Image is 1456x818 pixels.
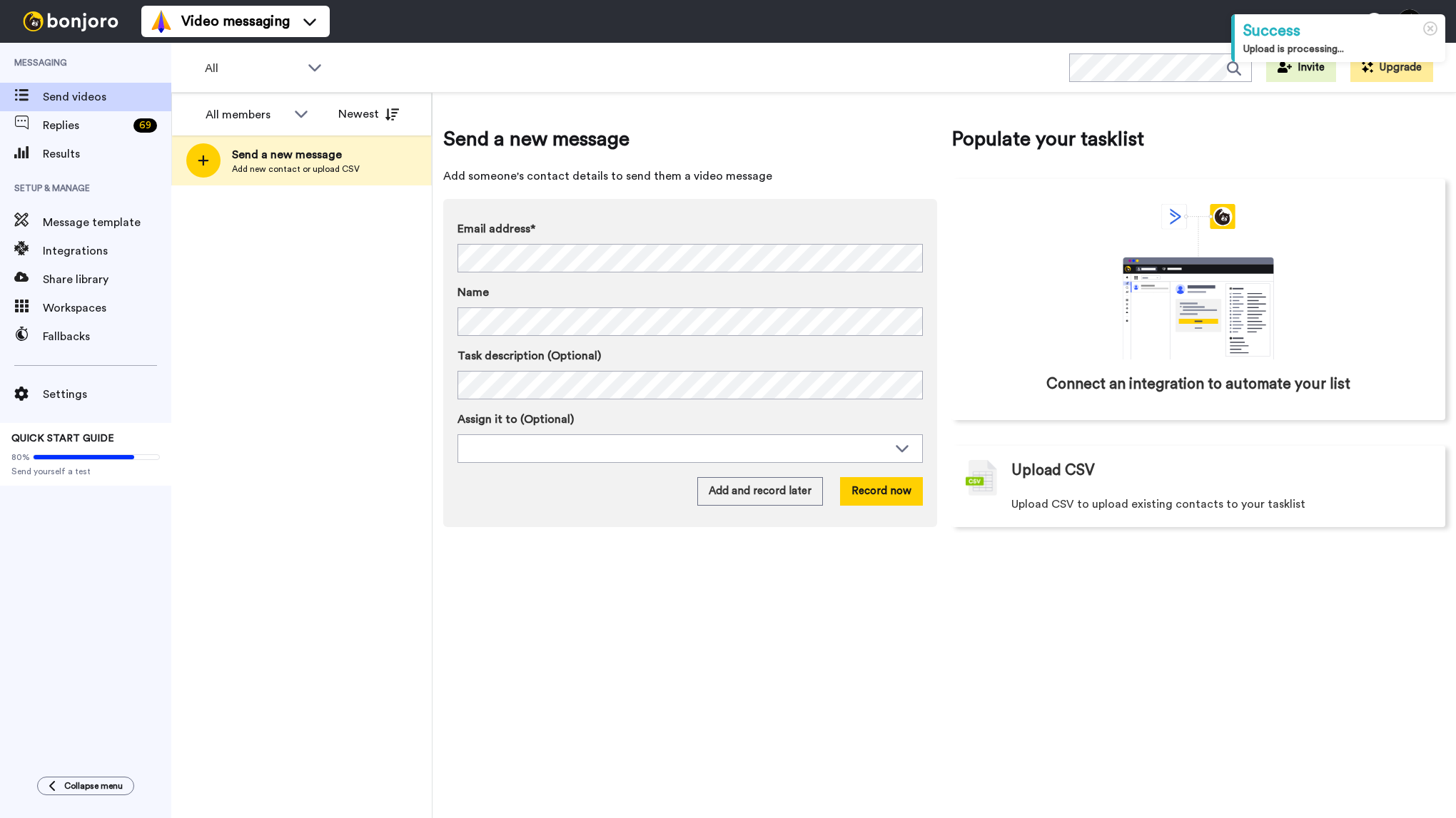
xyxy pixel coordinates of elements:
[1011,460,1095,481] span: Upload CSV
[43,271,171,288] span: Share library
[457,284,489,301] span: Name
[11,466,160,477] span: Send yourself a test
[328,100,410,128] button: Newest
[43,386,171,403] span: Settings
[43,117,128,134] span: Replies
[37,777,134,795] button: Collapse menu
[951,125,1445,153] span: Populate your tasklist
[840,477,923,506] button: Record now
[11,451,30,463] span: 80%
[64,780,123,792] span: Collapse menu
[43,328,171,345] span: Fallbacks
[43,88,171,106] span: Send videos
[43,145,171,163] span: Results
[1011,496,1305,513] span: Upload CSV to upload existing contacts to your tasklist
[181,11,290,31] span: Video messaging
[443,168,937,185] span: Add someone's contact details to send them a video message
[17,11,124,31] img: bj-logo-header-white.svg
[457,220,923,237] label: Email address*
[1091,204,1305,359] div: animation
[205,60,300,77] span: All
[43,300,171,317] span: Workspaces
[133,118,157,133] div: 69
[457,347,923,364] label: Task description (Optional)
[11,434,114,444] span: QUICK START GUIDE
[150,10,173,33] img: vm-color.svg
[1243,42,1437,56] div: Upload is processing...
[43,214,171,231] span: Message template
[1350,53,1433,82] button: Upgrade
[1046,374,1350,395] span: Connect an integration to automate your list
[206,106,287,123] div: All members
[232,163,360,175] span: Add new contact or upload CSV
[232,146,360,163] span: Send a new message
[457,411,923,428] label: Assign it to (Optional)
[43,242,171,260] span: Integrations
[966,460,997,496] img: csv-grey.png
[443,125,937,153] span: Send a new message
[1266,53,1336,82] button: Invite
[1243,20,1437,42] div: Success
[697,477,823,506] button: Add and record later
